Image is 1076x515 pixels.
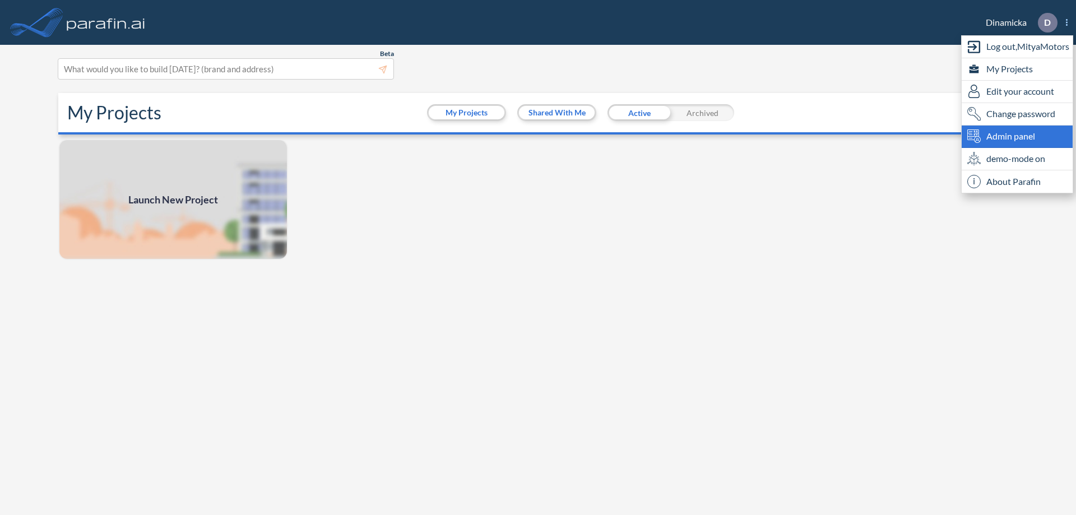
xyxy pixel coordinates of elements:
span: Beta [380,49,394,58]
div: Edit user [962,81,1073,103]
a: Launch New Project [58,139,288,260]
span: Edit your account [986,85,1054,98]
h2: My Projects [67,102,161,123]
span: Change password [986,107,1055,120]
div: My Projects [962,58,1073,81]
p: D [1044,17,1051,27]
div: About Parafin [962,170,1073,193]
div: demo-mode on [962,148,1073,170]
div: Log out [962,36,1073,58]
button: Shared With Me [519,106,595,119]
div: Dinamicka [969,13,1068,33]
img: add [58,139,288,260]
button: My Projects [429,106,504,119]
div: Archived [671,104,734,121]
span: Launch New Project [128,192,218,207]
div: Change password [962,103,1073,126]
span: About Parafin [986,175,1041,188]
span: demo-mode on [986,152,1045,165]
div: Admin panel [962,126,1073,148]
span: Admin panel [986,129,1035,143]
img: logo [64,11,147,34]
span: i [967,175,981,188]
div: Active [607,104,671,121]
span: Log out, MityaMotors [986,40,1069,53]
span: My Projects [986,62,1033,76]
